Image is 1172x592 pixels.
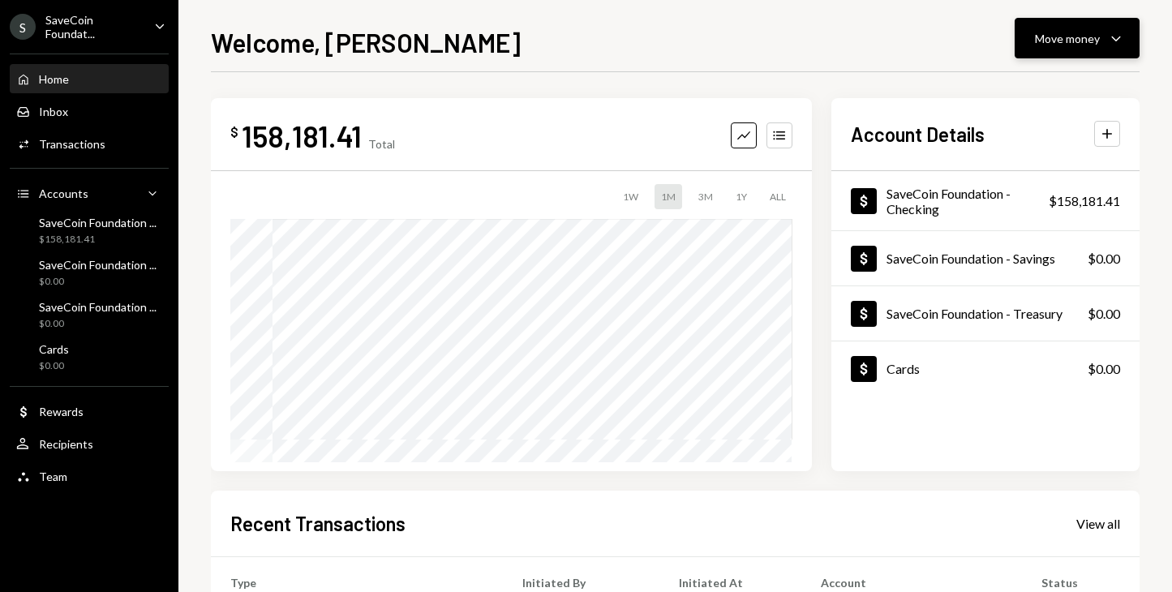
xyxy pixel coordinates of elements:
[831,341,1140,396] a: Cards$0.00
[10,14,36,40] div: S
[211,26,521,58] h1: Welcome, [PERSON_NAME]
[10,337,169,376] a: Cards$0.00
[831,231,1140,285] a: SaveCoin Foundation - Savings$0.00
[45,13,141,41] div: SaveCoin Foundat...
[39,105,68,118] div: Inbox
[10,97,169,126] a: Inbox
[655,184,682,209] div: 1M
[10,64,169,93] a: Home
[763,184,792,209] div: ALL
[887,186,1049,217] div: SaveCoin Foundation - Checking
[887,361,920,376] div: Cards
[887,251,1055,266] div: SaveCoin Foundation - Savings
[39,437,93,451] div: Recipients
[10,461,169,491] a: Team
[39,405,84,418] div: Rewards
[39,137,105,151] div: Transactions
[1076,516,1120,532] div: View all
[39,233,157,247] div: $158,181.41
[1049,191,1120,211] div: $158,181.41
[692,184,719,209] div: 3M
[10,397,169,426] a: Rewards
[39,258,157,272] div: SaveCoin Foundation ...
[10,429,169,458] a: Recipients
[39,72,69,86] div: Home
[1035,30,1100,47] div: Move money
[230,124,238,140] div: $
[831,171,1140,230] a: SaveCoin Foundation - Checking$158,181.41
[368,137,395,151] div: Total
[39,470,67,483] div: Team
[10,253,169,292] a: SaveCoin Foundation ...$0.00
[1088,304,1120,324] div: $0.00
[1088,249,1120,268] div: $0.00
[39,275,157,289] div: $0.00
[887,306,1063,321] div: SaveCoin Foundation - Treasury
[39,300,157,314] div: SaveCoin Foundation ...
[1076,514,1120,532] a: View all
[10,129,169,158] a: Transactions
[39,342,69,356] div: Cards
[10,295,169,334] a: SaveCoin Foundation ...$0.00
[10,178,169,208] a: Accounts
[1015,18,1140,58] button: Move money
[39,317,157,331] div: $0.00
[39,187,88,200] div: Accounts
[39,359,69,373] div: $0.00
[851,121,985,148] h2: Account Details
[10,211,169,250] a: SaveCoin Foundation ...$158,181.41
[729,184,753,209] div: 1Y
[1088,359,1120,379] div: $0.00
[616,184,645,209] div: 1W
[39,216,157,230] div: SaveCoin Foundation ...
[242,118,362,154] div: 158,181.41
[831,286,1140,341] a: SaveCoin Foundation - Treasury$0.00
[230,510,406,537] h2: Recent Transactions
